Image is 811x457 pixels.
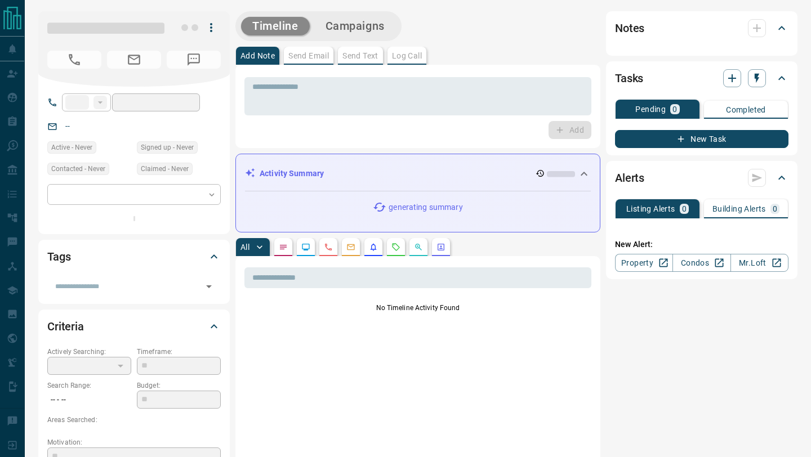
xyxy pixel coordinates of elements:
[51,163,105,174] span: Contacted - Never
[107,51,161,69] span: No Email
[301,243,310,252] svg: Lead Browsing Activity
[615,130,788,148] button: New Task
[369,243,378,252] svg: Listing Alerts
[244,303,591,313] p: No Timeline Activity Found
[615,164,788,191] div: Alerts
[47,313,221,340] div: Criteria
[615,15,788,42] div: Notes
[47,437,221,447] p: Motivation:
[314,17,396,35] button: Campaigns
[47,391,131,409] p: -- - --
[615,19,644,37] h2: Notes
[414,243,423,252] svg: Opportunities
[47,51,101,69] span: No Number
[47,380,131,391] p: Search Range:
[241,17,310,35] button: Timeline
[65,122,70,131] a: --
[201,279,217,294] button: Open
[324,243,333,252] svg: Calls
[167,51,221,69] span: No Number
[615,169,644,187] h2: Alerts
[391,243,400,252] svg: Requests
[626,205,675,213] p: Listing Alerts
[141,163,189,174] span: Claimed - Never
[773,205,777,213] p: 0
[141,142,194,153] span: Signed up - Never
[47,317,84,335] h2: Criteria
[51,142,92,153] span: Active - Never
[389,201,462,213] p: generating summary
[260,168,324,180] p: Activity Summary
[240,52,275,60] p: Add Note
[137,380,221,391] p: Budget:
[672,254,730,272] a: Condos
[47,248,70,266] h2: Tags
[672,105,677,113] p: 0
[245,163,591,184] div: Activity Summary
[615,254,673,272] a: Property
[137,347,221,357] p: Timeframe:
[730,254,788,272] a: Mr.Loft
[47,415,221,425] p: Areas Searched:
[615,65,788,92] div: Tasks
[47,347,131,357] p: Actively Searching:
[279,243,288,252] svg: Notes
[346,243,355,252] svg: Emails
[615,69,643,87] h2: Tasks
[615,239,788,250] p: New Alert:
[47,243,221,270] div: Tags
[712,205,766,213] p: Building Alerts
[436,243,445,252] svg: Agent Actions
[682,205,687,213] p: 0
[635,105,666,113] p: Pending
[726,106,766,114] p: Completed
[240,243,249,251] p: All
